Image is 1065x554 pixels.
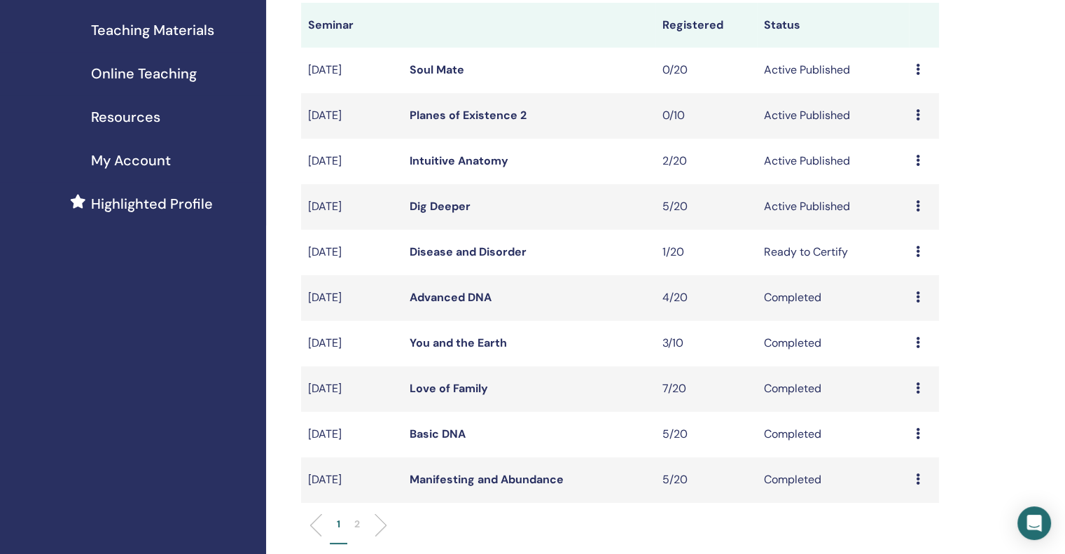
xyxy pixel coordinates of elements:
[655,230,757,275] td: 1/20
[354,517,360,532] p: 2
[91,193,213,214] span: Highlighted Profile
[410,153,508,168] a: Intuitive Anatomy
[757,93,909,139] td: Active Published
[1017,506,1051,540] div: Open Intercom Messenger
[301,366,403,412] td: [DATE]
[410,335,507,350] a: You and the Earth
[301,139,403,184] td: [DATE]
[410,427,466,441] a: Basic DNA
[757,275,909,321] td: Completed
[757,139,909,184] td: Active Published
[91,63,197,84] span: Online Teaching
[301,321,403,366] td: [DATE]
[757,321,909,366] td: Completed
[757,3,909,48] th: Status
[757,230,909,275] td: Ready to Certify
[655,139,757,184] td: 2/20
[655,275,757,321] td: 4/20
[410,472,564,487] a: Manifesting and Abundance
[410,244,527,259] a: Disease and Disorder
[91,106,160,127] span: Resources
[655,184,757,230] td: 5/20
[655,457,757,503] td: 5/20
[655,93,757,139] td: 0/10
[301,93,403,139] td: [DATE]
[757,184,909,230] td: Active Published
[301,275,403,321] td: [DATE]
[91,20,214,41] span: Teaching Materials
[301,3,403,48] th: Seminar
[91,150,171,171] span: My Account
[655,366,757,412] td: 7/20
[757,48,909,93] td: Active Published
[301,184,403,230] td: [DATE]
[655,412,757,457] td: 5/20
[757,457,909,503] td: Completed
[301,412,403,457] td: [DATE]
[301,457,403,503] td: [DATE]
[337,517,340,532] p: 1
[410,199,471,214] a: Dig Deeper
[410,290,492,305] a: Advanced DNA
[757,366,909,412] td: Completed
[655,3,757,48] th: Registered
[410,381,488,396] a: Love of Family
[301,230,403,275] td: [DATE]
[757,412,909,457] td: Completed
[655,321,757,366] td: 3/10
[301,48,403,93] td: [DATE]
[410,108,527,123] a: Planes of Existence 2
[655,48,757,93] td: 0/20
[410,62,464,77] a: Soul Mate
